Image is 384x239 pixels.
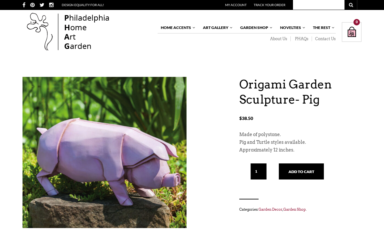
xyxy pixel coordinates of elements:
a: PHAQs [291,36,312,41]
a: Track Your Order [254,3,285,7]
a: The Rest [310,22,335,33]
div: 0 [353,19,360,25]
a: Novelties [277,22,306,33]
h1: Origami Garden Sculpture- Pig [239,77,361,107]
a: Home Accents [158,22,196,33]
a: Garden Shop [283,207,306,212]
bdi: 38.50 [239,115,253,121]
p: Made of polystone. [239,131,361,139]
p: Approximately 12 inches. [239,146,361,154]
p: Pig and Turtle styles available. [239,139,361,146]
a: Garden Shop [237,22,273,33]
a: About Us [266,36,291,41]
input: Qty [251,163,267,179]
span: Categories: , . [239,206,361,213]
a: Contact Us [312,36,336,41]
button: Add to cart [279,163,324,179]
a: My Account [225,3,247,7]
span: $ [239,115,242,121]
a: Garden Decor [259,207,282,212]
a: Art Gallery [200,22,233,33]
